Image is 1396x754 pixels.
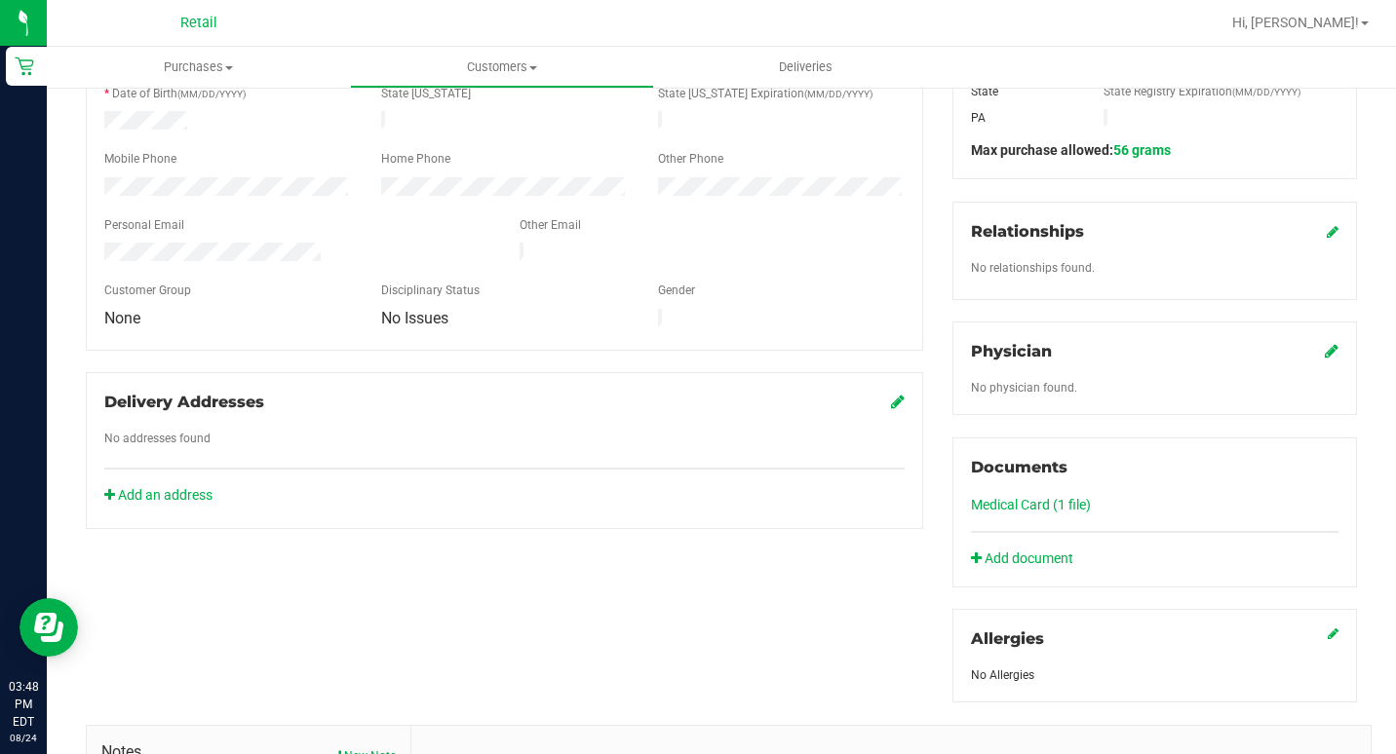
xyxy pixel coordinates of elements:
label: State [US_STATE] Expiration [658,85,872,102]
label: No addresses found [104,430,211,447]
span: Delivery Addresses [104,393,264,411]
a: Add document [971,548,1083,569]
span: Physician [971,342,1052,360]
label: State [US_STATE] [381,85,471,102]
label: Mobile Phone [104,150,176,168]
p: 08/24 [9,731,38,745]
span: (MM/DD/YYYY) [177,89,246,99]
label: Gender [658,282,695,299]
span: Purchases [47,58,350,76]
label: Other Phone [658,150,723,168]
p: 03:48 PM EDT [9,678,38,731]
div: State [956,83,1089,100]
label: Date of Birth [112,85,246,102]
span: Allergies [971,629,1044,648]
a: Medical Card (1 file) [971,497,1091,512]
span: Relationships [971,222,1084,241]
span: Max purchase allowed: [971,142,1171,158]
a: Customers [350,47,653,88]
label: State Registry Expiration [1104,83,1300,100]
label: Home Phone [381,150,450,168]
label: Personal Email [104,216,184,234]
label: Other Email [520,216,581,234]
a: Deliveries [654,47,957,88]
span: 56 grams [1113,142,1171,158]
span: (MM/DD/YYYY) [1232,87,1300,97]
span: Customers [351,58,652,76]
span: Hi, [PERSON_NAME]! [1232,15,1359,30]
iframe: Resource center [19,598,78,657]
span: No Issues [381,309,448,327]
span: Deliveries [753,58,859,76]
span: Retail [180,15,217,31]
inline-svg: Retail [15,57,34,76]
span: (MM/DD/YYYY) [804,89,872,99]
div: No Allergies [971,666,1338,684]
label: Disciplinary Status [381,282,480,299]
a: Purchases [47,47,350,88]
div: PA [956,109,1089,127]
span: Documents [971,458,1067,476]
span: None [104,309,140,327]
label: Customer Group [104,282,191,299]
a: Add an address [104,487,213,503]
label: No relationships found. [971,259,1095,277]
span: No physician found. [971,381,1077,395]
